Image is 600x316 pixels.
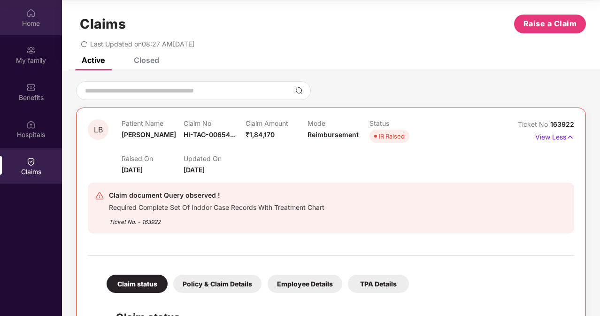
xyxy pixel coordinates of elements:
[246,131,275,139] span: ₹1,84,170
[514,15,586,33] button: Raise a Claim
[348,275,409,293] div: TPA Details
[295,87,303,94] img: svg+xml;base64,PHN2ZyBpZD0iU2VhcmNoLTMyeDMyIiB4bWxucz0iaHR0cDovL3d3dy53My5vcmcvMjAwMC9zdmciIHdpZH...
[26,157,36,166] img: svg+xml;base64,PHN2ZyBpZD0iQ2xhaW0iIHhtbG5zPSJodHRwOi8vd3d3LnczLm9yZy8yMDAwL3N2ZyIgd2lkdGg9IjIwIi...
[26,83,36,92] img: svg+xml;base64,PHN2ZyBpZD0iQmVuZWZpdHMiIHhtbG5zPSJodHRwOi8vd3d3LnczLm9yZy8yMDAwL3N2ZyIgd2lkdGg9Ij...
[122,119,184,127] p: Patient Name
[134,55,159,65] div: Closed
[26,46,36,55] img: svg+xml;base64,PHN2ZyB3aWR0aD0iMjAiIGhlaWdodD0iMjAiIHZpZXdCb3g9IjAgMCAyMCAyMCIgZmlsbD0ibm9uZSIgeG...
[26,8,36,18] img: svg+xml;base64,PHN2ZyBpZD0iSG9tZSIgeG1sbnM9Imh0dHA6Ly93d3cudzMub3JnLzIwMDAvc3ZnIiB3aWR0aD0iMjAiIG...
[107,275,168,293] div: Claim status
[566,132,574,142] img: svg+xml;base64,PHN2ZyB4bWxucz0iaHR0cDovL3d3dy53My5vcmcvMjAwMC9zdmciIHdpZHRoPSIxNyIgaGVpZ2h0PSIxNy...
[109,212,324,226] div: Ticket No. - 163922
[81,40,87,48] span: redo
[379,131,405,141] div: IR Raised
[95,191,104,200] img: svg+xml;base64,PHN2ZyB4bWxucz0iaHR0cDovL3d3dy53My5vcmcvMjAwMC9zdmciIHdpZHRoPSIyNCIgaGVpZ2h0PSIyNC...
[122,131,176,139] span: [PERSON_NAME]
[80,16,126,32] h1: Claims
[308,131,359,139] span: Reimbursement
[268,275,342,293] div: Employee Details
[184,119,246,127] p: Claim No
[122,154,184,162] p: Raised On
[184,154,246,162] p: Updated On
[122,166,143,174] span: [DATE]
[369,119,431,127] p: Status
[109,201,324,212] div: Required Complete Set Of Inddor Case Records With Treatment Chart
[518,120,550,128] span: Ticket No
[184,131,236,139] span: HI-TAG-00654...
[523,18,577,30] span: Raise a Claim
[26,120,36,129] img: svg+xml;base64,PHN2ZyBpZD0iSG9zcGl0YWxzIiB4bWxucz0iaHR0cDovL3d3dy53My5vcmcvMjAwMC9zdmciIHdpZHRoPS...
[246,119,308,127] p: Claim Amount
[109,190,324,201] div: Claim document Query observed !
[173,275,262,293] div: Policy & Claim Details
[90,40,194,48] span: Last Updated on 08:27 AM[DATE]
[184,166,205,174] span: [DATE]
[308,119,369,127] p: Mode
[94,126,103,134] span: LB
[535,130,574,142] p: View Less
[550,120,574,128] span: 163922
[82,55,105,65] div: Active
